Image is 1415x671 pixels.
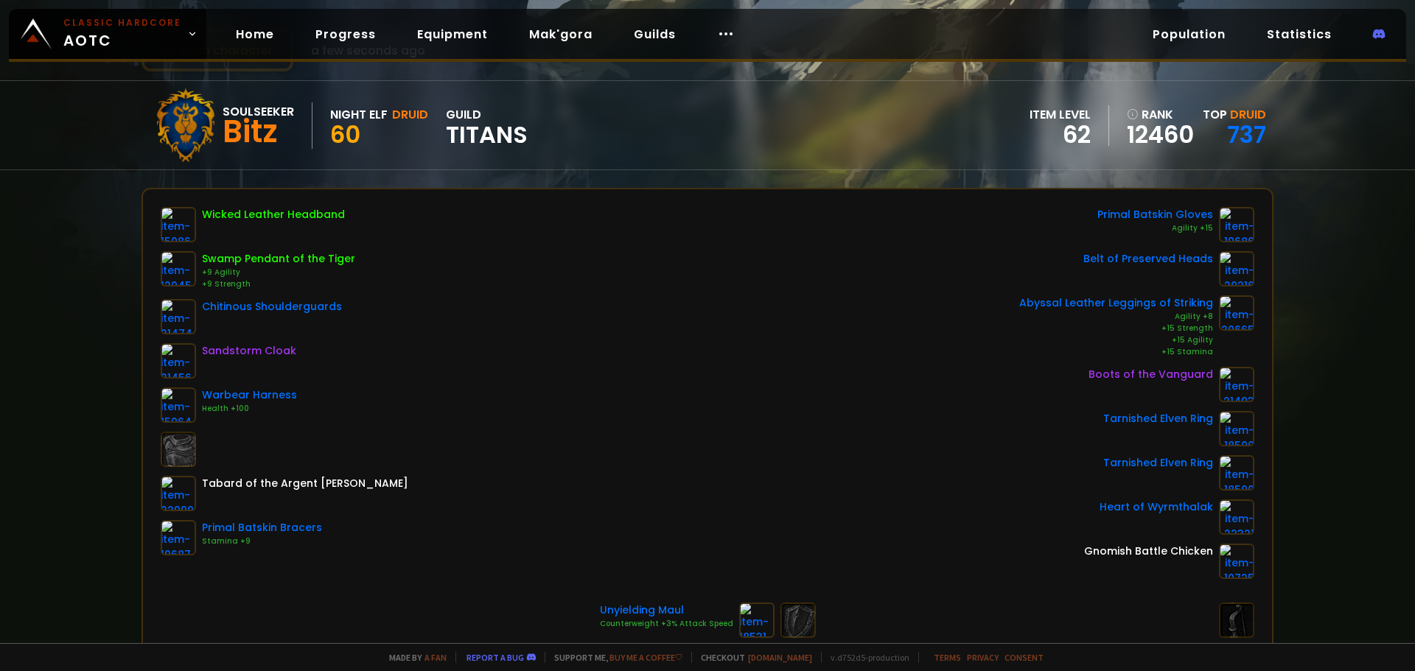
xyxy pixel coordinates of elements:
[739,603,775,638] img: item-18531
[1230,106,1266,123] span: Druid
[821,652,909,663] span: v. d752d5 - production
[748,652,812,663] a: [DOMAIN_NAME]
[1203,105,1266,124] div: Top
[1103,411,1213,426] div: Tarnished Elven Ring
[202,207,345,222] div: Wicked Leather Headband
[392,105,428,124] div: Druid
[600,618,733,630] div: Counterweight +3% Attack Speed
[1103,455,1213,471] div: Tarnished Elven Ring
[1219,367,1254,402] img: item-21493
[330,118,360,151] span: 60
[1219,411,1254,446] img: item-18500
[1097,207,1213,222] div: Primal Batskin Gloves
[161,476,196,511] img: item-22999
[161,520,196,555] img: item-19687
[223,121,294,143] div: Bitz
[424,652,447,663] a: a fan
[1019,311,1213,323] div: Agility +8
[161,387,196,423] img: item-15064
[202,387,297,403] div: Warbear Harness
[446,124,528,146] span: Titans
[202,403,297,415] div: Health +100
[161,299,196,334] img: item-21474
[1019,323,1213,334] div: +15 Strength
[1227,118,1266,151] a: 737
[304,19,388,49] a: Progress
[609,652,682,663] a: Buy me a coffee
[202,520,322,535] div: Primal Batskin Bracers
[1089,367,1213,382] div: Boots of the Vanguard
[1219,295,1254,331] img: item-20665
[1019,295,1213,311] div: Abyssal Leather Leggings of Striking
[1019,346,1213,358] div: +15 Stamina
[380,652,447,663] span: Made by
[446,105,528,146] div: guild
[1219,544,1254,579] img: item-10725
[934,652,961,663] a: Terms
[1097,222,1213,234] div: Agility +15
[202,267,355,278] div: +9 Agility
[161,207,196,242] img: item-15086
[1141,19,1237,49] a: Population
[161,343,196,379] img: item-21456
[1005,652,1044,663] a: Consent
[600,603,733,618] div: Unyielding Maul
[1084,544,1213,559] div: Gnomish Battle Chicken
[622,19,688,49] a: Guilds
[691,652,812,663] span: Checkout
[1255,19,1344,49] a: Statistics
[1083,251,1213,267] div: Belt of Preserved Heads
[1219,207,1254,242] img: item-19686
[224,19,286,49] a: Home
[202,535,322,547] div: Stamina +9
[1127,124,1194,146] a: 12460
[202,299,342,315] div: Chitinous Shoulderguards
[330,105,388,124] div: Night Elf
[1219,499,1254,535] img: item-22321
[63,16,181,29] small: Classic Hardcore
[223,102,294,121] div: Soulseeker
[1219,455,1254,491] img: item-18500
[1019,334,1213,346] div: +15 Agility
[9,9,206,59] a: Classic HardcoreAOTC
[161,251,196,287] img: item-12045
[1030,124,1091,146] div: 62
[202,251,355,267] div: Swamp Pendant of the Tiger
[545,652,682,663] span: Support me,
[202,476,408,491] div: Tabard of the Argent [PERSON_NAME]
[405,19,500,49] a: Equipment
[517,19,604,49] a: Mak'gora
[1127,105,1194,124] div: rank
[202,343,296,359] div: Sandstorm Cloak
[1030,105,1091,124] div: item level
[63,16,181,52] span: AOTC
[202,278,355,290] div: +9 Strength
[1100,499,1213,515] div: Heart of Wyrmthalak
[467,652,524,663] a: Report a bug
[967,652,999,663] a: Privacy
[1219,251,1254,287] img: item-20216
